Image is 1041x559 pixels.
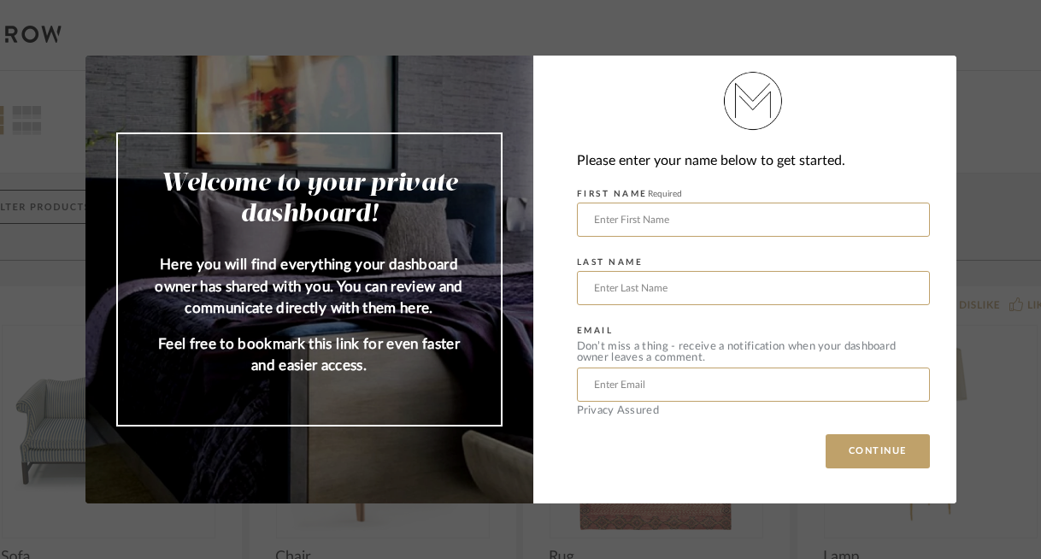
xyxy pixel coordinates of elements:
[577,271,930,305] input: Enter Last Name
[577,368,930,402] input: Enter Email
[826,434,930,468] button: CONTINUE
[577,203,930,237] input: Enter First Name
[577,405,930,416] div: Privacy Assured
[577,341,930,363] div: Don’t miss a thing - receive a notification when your dashboard owner leaves a comment.
[577,257,644,268] label: LAST NAME
[577,189,682,199] label: FIRST NAME
[152,168,467,230] h2: Welcome to your private dashboard!
[577,326,614,336] label: EMAIL
[577,150,930,173] div: Please enter your name below to get started.
[152,333,467,377] p: Feel free to bookmark this link for even faster and easier access.
[648,190,682,198] span: Required
[152,254,467,320] p: Here you will find everything your dashboard owner has shared with you. You can review and commun...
